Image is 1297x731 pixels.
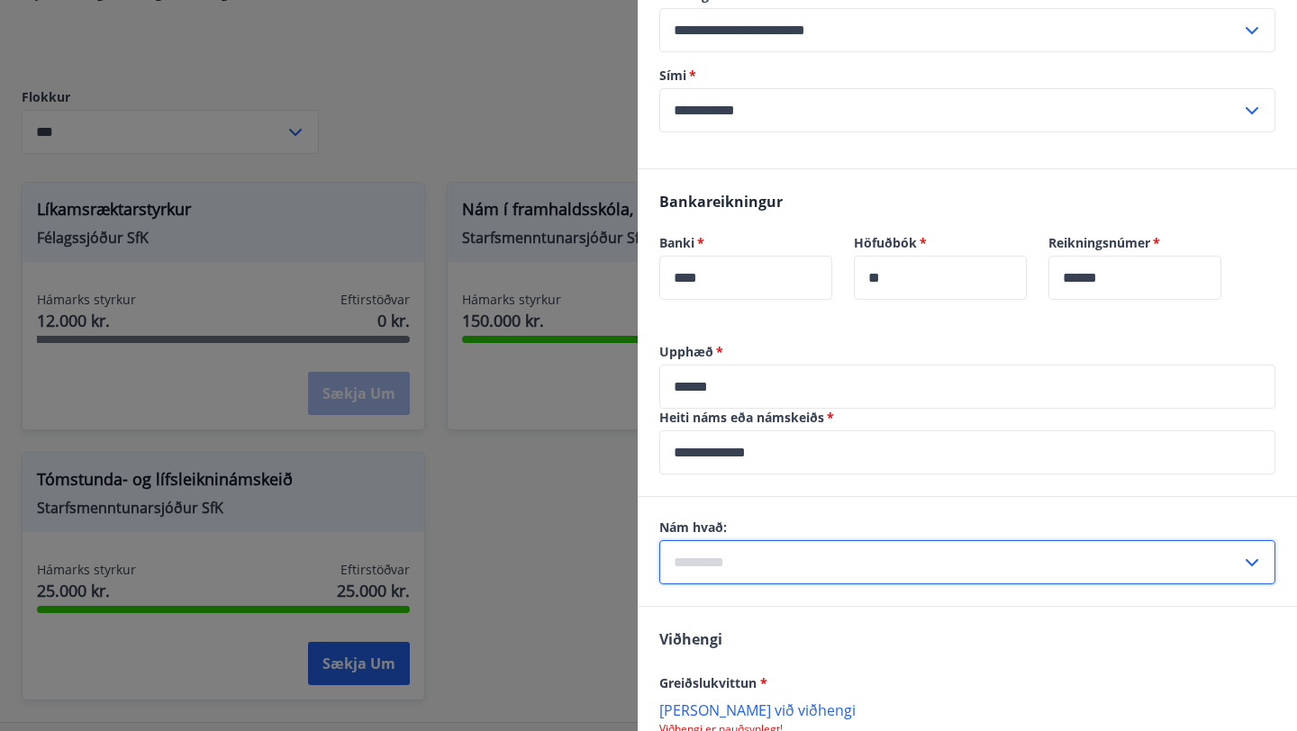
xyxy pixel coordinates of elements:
[659,430,1275,474] div: Heiti náms eða námskeiðs
[659,343,1275,361] label: Upphæð
[659,674,767,691] span: Greiðslukvittun
[659,519,1275,537] label: Nám hvað:
[659,409,1275,427] label: Heiti náms eða námskeiðs
[659,629,722,649] span: Viðhengi
[659,192,783,212] span: Bankareikningur
[659,67,1275,85] label: Sími
[1048,234,1221,252] label: Reikningsnúmer
[854,234,1027,252] label: Höfuðbók
[659,700,1275,718] p: [PERSON_NAME] við viðhengi
[659,365,1275,409] div: Upphæð
[659,234,832,252] label: Banki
